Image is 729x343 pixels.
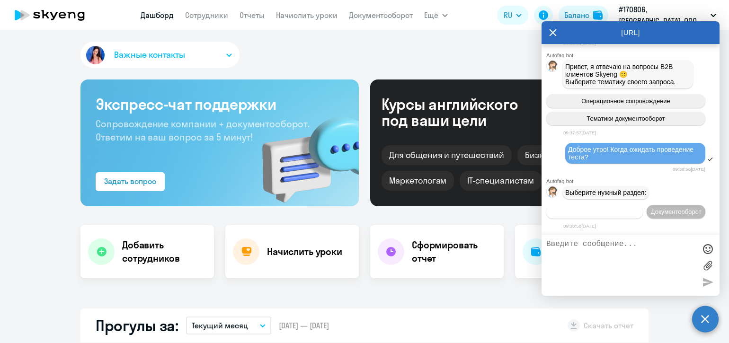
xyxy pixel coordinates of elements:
[412,238,496,265] h4: Сформировать отчет
[559,6,608,25] button: Балансbalance
[185,10,228,20] a: Сотрудники
[96,316,178,335] h2: Прогулы за:
[546,53,720,58] div: Autofaq bot
[424,9,438,21] span: Ещё
[547,186,559,200] img: bot avatar
[546,112,705,125] button: Тематики документооборот
[382,171,454,191] div: Маркетологам
[614,4,721,26] button: #170806, [GEOGRAPHIC_DATA], ООО
[382,145,512,165] div: Для общения и путешествий
[122,238,206,265] h4: Добавить сотрудников
[546,178,720,184] div: Autofaq bot
[96,95,344,114] h3: Экспресс-чат поддержки
[673,167,705,172] time: 09:38:56[DATE]
[701,258,715,273] label: Лимит 10 файлов
[564,9,589,21] div: Баланс
[279,320,329,331] span: [DATE] — [DATE]
[647,205,705,219] button: Документооборот
[276,10,338,20] a: Начислить уроки
[581,97,670,105] span: Операционное сопровождение
[565,63,676,86] span: Привет, я отвечаю на вопросы B2B клиентов Skyeng 🙂 Выберите тематику своего запроса.
[546,94,705,108] button: Операционное сопровождение
[460,171,541,191] div: IT-специалистам
[568,146,695,161] span: Доброе утро! Когда ожидать проведение теста?
[563,223,596,229] time: 09:38:58[DATE]
[546,205,643,219] button: Операционное сопровождение
[96,172,165,191] button: Задать вопрос
[619,4,707,26] p: #170806, [GEOGRAPHIC_DATA], ООО
[593,10,603,20] img: balance
[104,176,156,187] div: Задать вопрос
[141,10,174,20] a: Дашборд
[651,208,702,215] span: Документооборот
[382,96,543,128] div: Курсы английского под ваши цели
[267,245,342,258] h4: Начислить уроки
[550,208,639,215] span: Операционное сопровождение
[517,145,630,165] div: Бизнес и командировки
[240,10,265,20] a: Отчеты
[349,10,413,20] a: Документооборот
[547,61,559,74] img: bot avatar
[563,130,596,135] time: 09:37:57[DATE]
[84,44,107,66] img: avatar
[80,42,240,68] button: Важные контакты
[424,6,448,25] button: Ещё
[192,320,248,331] p: Текущий месяц
[497,6,528,25] button: RU
[186,317,271,334] button: Текущий месяц
[249,100,359,206] img: bg-img
[587,115,665,122] span: Тематики документооборот
[504,9,512,21] span: RU
[96,118,310,143] span: Сопровождение компании + документооборот. Ответим на ваш вопрос за 5 минут!
[565,189,646,196] span: Выберите нужный раздел:
[114,49,185,61] span: Важные контакты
